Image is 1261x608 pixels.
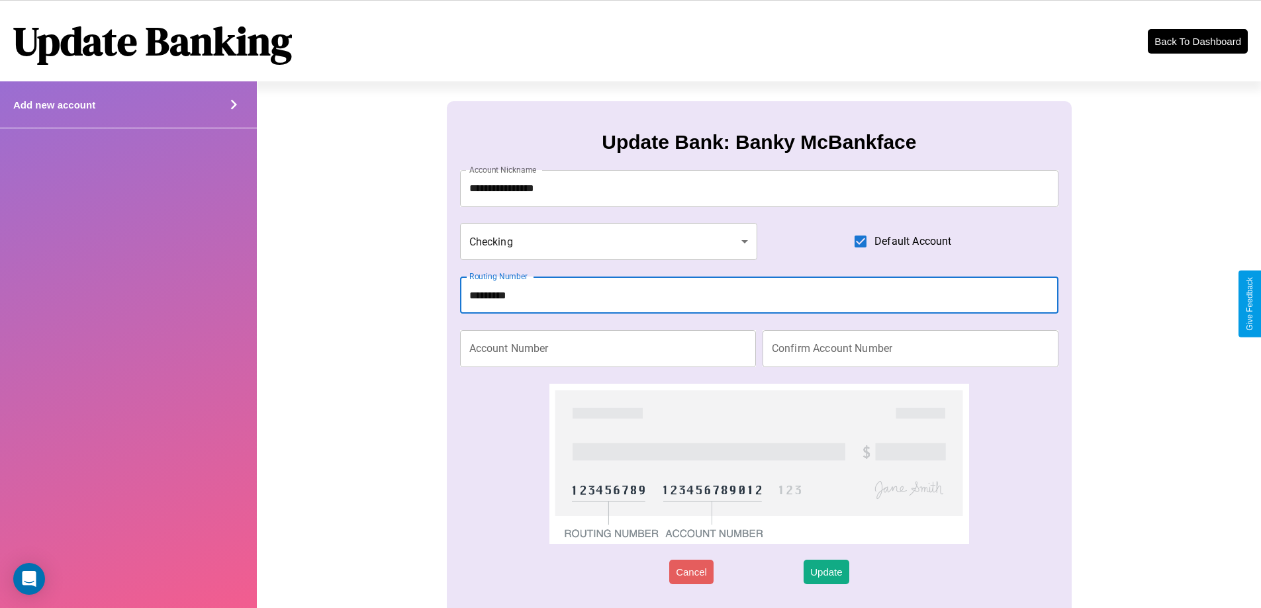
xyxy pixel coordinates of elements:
span: Default Account [874,234,951,249]
label: Routing Number [469,271,528,282]
h1: Update Banking [13,14,292,68]
div: Checking [460,223,758,260]
h3: Update Bank: Banky McBankface [602,131,916,153]
button: Update [804,560,849,584]
button: Back To Dashboard [1148,29,1248,54]
div: Open Intercom Messenger [13,563,45,595]
img: check [549,384,968,544]
h4: Add new account [13,99,95,110]
button: Cancel [669,560,714,584]
div: Give Feedback [1245,277,1254,331]
label: Account Nickname [469,164,537,175]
